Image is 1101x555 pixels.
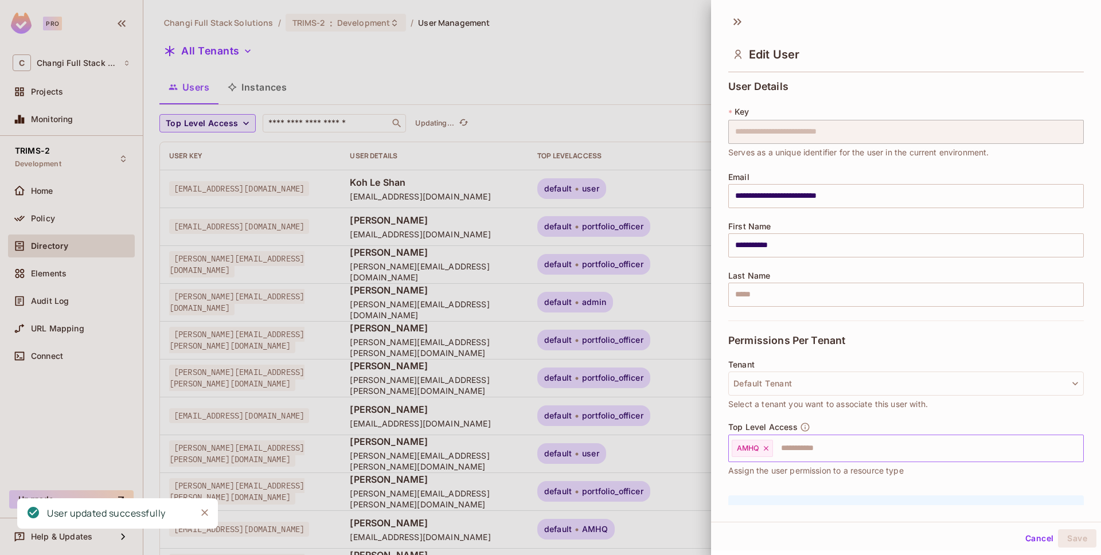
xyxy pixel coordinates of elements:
button: Save [1058,529,1096,548]
span: Permissions Per Tenant [728,335,845,346]
span: First Name [728,222,771,231]
span: Serves as a unique identifier for the user in the current environment. [728,146,989,159]
span: Tenant [728,360,755,369]
div: AMHQ [732,440,773,457]
span: AMHQ [737,444,760,453]
span: Email [728,173,749,182]
span: Select a tenant you want to associate this user with. [728,398,928,411]
span: Assign the user permission to a resource type [728,464,904,477]
button: Close [196,504,213,521]
span: Key [735,107,749,116]
button: Cancel [1021,529,1058,548]
span: Edit User [749,48,799,61]
div: User updated successfully [47,506,166,521]
span: User Details [728,81,788,92]
span: Top Level Access [728,423,798,432]
button: Open [1077,447,1080,449]
p: It seems like there are no resource roles defined in this environment. In order to assign resourc... [758,505,1075,542]
button: Default Tenant [728,372,1084,396]
span: Last Name [728,271,770,280]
